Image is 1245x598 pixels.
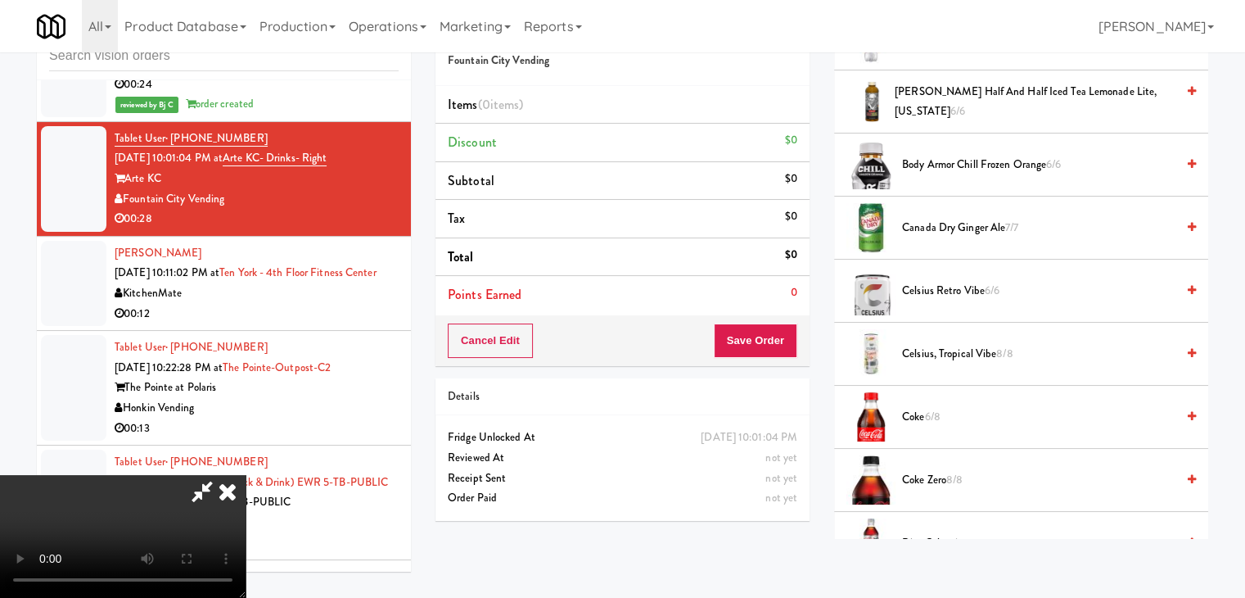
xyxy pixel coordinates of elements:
[785,130,797,151] div: $0
[996,346,1013,361] span: 8/8
[115,513,399,533] div: Feed The Blue
[895,344,1196,365] div: Celsius, Tropical Vibe8/8
[448,488,797,509] div: Order Paid
[115,130,268,147] a: Tablet User· [PHONE_NUMBER]
[785,169,797,189] div: $0
[902,344,1175,365] span: Celsius, Tropical Vibe
[448,448,797,469] div: Reviewed At
[902,155,1175,175] span: Body Armor Chill Frozen Orange
[902,407,1175,428] span: Coke
[714,324,797,358] button: Save Order
[448,324,533,358] button: Cancel Edit
[37,122,411,237] li: Tablet User· [PHONE_NUMBER][DATE] 10:01:04 PM atArte KC- Drinks- RightArte KCFountain City Vendin...
[37,237,411,331] li: [PERSON_NAME][DATE] 10:11:02 PM atTen York - 4th Floor Fitness CenterKitchenMate00:12
[115,304,399,324] div: 00:12
[895,533,1196,554] div: Diet Coke8/8
[701,428,797,448] div: [DATE] 10:01:04 PM
[895,281,1196,301] div: Celsius Retro Vibe6/6
[115,265,219,280] span: [DATE] 10:11:02 PM at
[448,55,797,67] h5: Fountain City Vending
[478,95,524,114] span: (0 )
[165,454,268,469] span: · [PHONE_NUMBER]
[115,283,399,304] div: KitchenMate
[223,360,331,375] a: The Pointe-Outpost-C2
[490,95,520,114] ng-pluralize: items
[895,155,1196,175] div: Body Armor Chill Frozen Orange6/6
[115,339,268,355] a: Tablet User· [PHONE_NUMBER]
[950,103,965,119] span: 6/6
[115,533,399,554] div: 00:07
[448,247,474,266] span: Total
[902,470,1175,491] span: Coke Zero
[37,446,411,560] li: Tablet User· [PHONE_NUMBER][DATE] 10:28:01 PM at(Snack & Drink) EWR 5-TB-PUBLIC(Snack & Drink) EW...
[1005,220,1018,235] span: 7/7
[115,209,399,229] div: 00:28
[165,130,268,146] span: · [PHONE_NUMBER]
[115,378,399,398] div: The Pointe at Polaris
[448,285,521,304] span: Points Earned
[924,409,940,424] span: 6/8
[765,470,797,486] span: not yet
[115,245,201,260] a: [PERSON_NAME]
[115,492,399,513] div: (Snack & Drink) EWR 5-TB-PUBLIC
[895,470,1196,491] div: Coke Zero8/8
[165,339,268,355] span: · [PHONE_NUMBER]
[115,360,223,375] span: [DATE] 10:22:28 PM at
[223,150,327,166] a: Arte KC- Drinks- Right
[49,41,399,71] input: Search vision orders
[902,533,1175,554] span: Diet Coke
[115,189,399,210] div: Fountain City Vending
[448,387,797,407] div: Details
[1046,156,1061,172] span: 6/6
[895,218,1196,238] div: Canada Dry Ginger Ale7/7
[895,82,1175,122] span: [PERSON_NAME] Half and Half Iced Tea Lemonade Lite, [US_STATE]
[115,169,399,189] div: Arte KC
[895,407,1196,428] div: Coke6/8
[115,398,399,419] div: Honkin Vending
[115,419,399,439] div: 00:13
[785,245,797,265] div: $0
[765,490,797,505] span: not yet
[902,281,1175,301] span: Celsius Retro Vibe
[115,75,399,95] div: 00:24
[219,265,377,280] a: Ten York - 4th Floor Fitness Center
[186,96,254,111] span: order created
[115,454,268,469] a: Tablet User· [PHONE_NUMBER]
[115,474,222,490] span: [DATE] 10:28:01 PM at
[448,171,494,190] span: Subtotal
[115,150,223,165] span: [DATE] 10:01:04 PM at
[888,82,1196,122] div: [PERSON_NAME] Half and Half Iced Tea Lemonade Lite, [US_STATE]6/6
[115,97,178,113] span: reviewed by Bj C
[985,283,999,298] span: 6/6
[37,12,65,41] img: Micromart
[448,469,797,489] div: Receipt Sent
[765,450,797,465] span: not yet
[448,209,465,228] span: Tax
[448,133,497,152] span: Discount
[902,218,1175,238] span: Canada Dry Ginger Ale
[947,535,963,550] span: 8/8
[222,474,388,490] a: (Snack & Drink) EWR 5-TB-PUBLIC
[37,331,411,446] li: Tablet User· [PHONE_NUMBER][DATE] 10:22:28 PM atThe Pointe-Outpost-C2The Pointe at PolarisHonkin ...
[448,428,797,448] div: Fridge Unlocked At
[785,206,797,227] div: $0
[791,283,797,303] div: 0
[946,472,963,487] span: 8/8
[448,95,523,114] span: Items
